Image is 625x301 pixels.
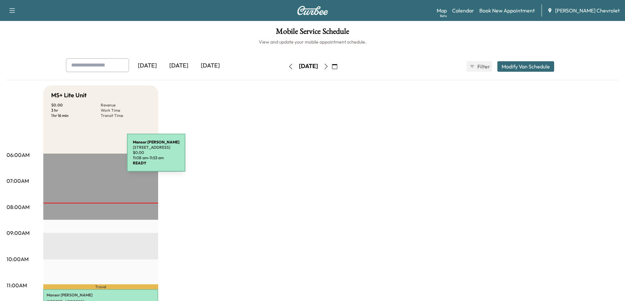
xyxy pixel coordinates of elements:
a: Book New Appointment [479,7,535,14]
p: 09:00AM [7,229,30,237]
p: Travel [43,284,158,289]
p: $ 0.00 [51,103,101,108]
div: [DATE] [163,58,195,73]
b: READY [133,160,146,165]
p: Transit Time [101,113,150,118]
div: Beta [440,13,447,18]
div: [DATE] [195,58,226,73]
div: [DATE] [132,58,163,73]
p: 07:00AM [7,177,29,185]
p: 06:00AM [7,151,30,159]
p: Mansor [PERSON_NAME] [47,292,155,298]
h1: Mobile Service Schedule [7,28,618,39]
p: 11:08 am - 11:53 am [133,155,179,160]
span: [PERSON_NAME] Chevrolet [555,7,620,14]
div: [DATE] [299,62,318,70]
h6: View and update your mobile appointment schedule. [7,39,618,45]
p: $ 0.00 [133,150,179,155]
p: Work Time [101,108,150,113]
a: Calendar [452,7,474,14]
p: 10:00AM [7,255,29,263]
b: Mansor [PERSON_NAME] [133,140,179,144]
h5: MS+ Lite Unit [51,91,87,100]
button: Modify Van Schedule [497,61,554,72]
button: Filter [467,61,492,72]
a: MapBeta [437,7,447,14]
p: [STREET_ADDRESS] [133,145,179,150]
span: Filter [477,63,489,70]
p: 08:00AM [7,203,30,211]
p: 11:00AM [7,281,27,289]
p: 3 hr [51,108,101,113]
img: Curbee Logo [297,6,328,15]
p: 1 hr 16 min [51,113,101,118]
p: Revenue [101,103,150,108]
